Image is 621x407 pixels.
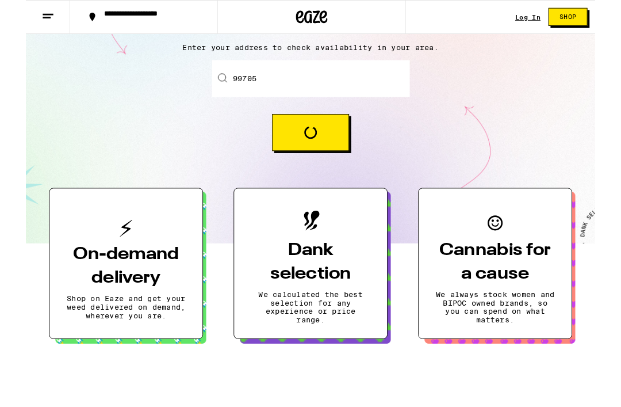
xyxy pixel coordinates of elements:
[11,47,609,56] p: Enter your address to check availability in your area.
[534,15,561,22] a: Log In
[203,66,419,106] input: Enter your delivery address
[44,321,174,349] p: Shop on Eaze and get your weed delivered on demand, wherever you are.
[447,260,577,312] h3: Cannabis for a cause
[25,205,193,370] button: On-demand deliveryShop on Eaze and get your weed delivered on demand, wherever you are.
[246,260,375,312] h3: Dank selection
[7,8,83,17] span: Hi. Need any help?
[44,265,174,317] h3: On-demand delivery
[227,205,394,370] button: Dank selectionWe calculated the best selection for any experience or price range.
[561,9,621,28] a: Shop
[570,9,612,28] button: Shop
[246,317,375,353] p: We calculated the best selection for any experience or price range.
[428,205,596,370] button: Cannabis for a causeWe always stock women and BIPOC owned brands, so you can spend on what matters.
[582,15,600,22] span: Shop
[447,317,577,353] p: We always stock women and BIPOC owned brands, so you can spend on what matters.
